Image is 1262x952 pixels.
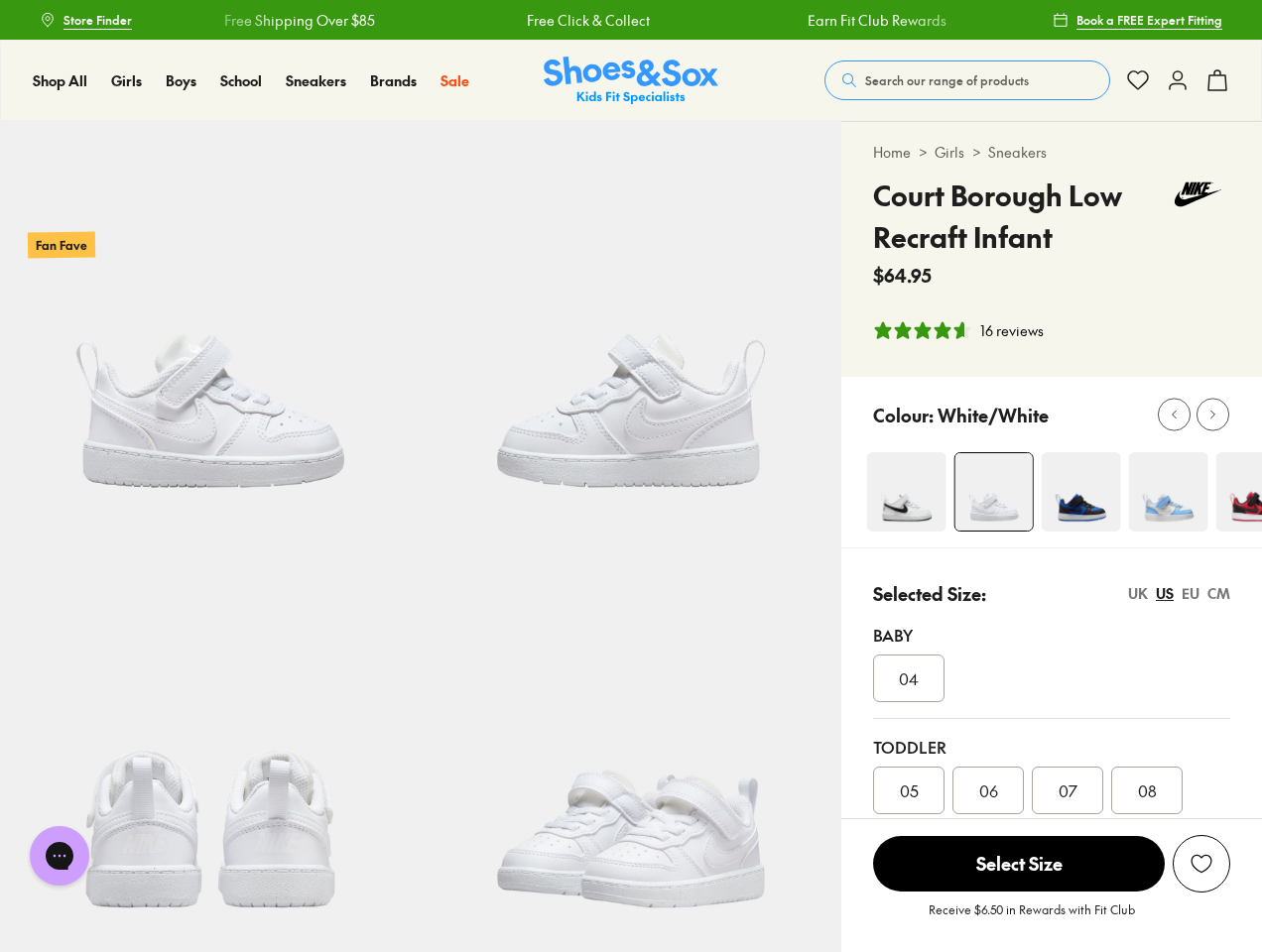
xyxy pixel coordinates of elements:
[1182,583,1199,604] div: EU
[544,57,718,105] a: Shoes & Sox
[286,70,346,90] span: Sneakers
[899,666,919,690] span: 04
[1156,583,1174,604] div: US
[1129,452,1208,532] img: 4-537485_1
[370,70,417,90] span: Brands
[1053,2,1222,38] a: Book a FREE Expert Fitting
[33,70,87,90] span: Shop All
[1042,452,1121,532] img: 4-501990_1
[873,623,1230,647] div: Baby
[1076,11,1222,29] span: Book a FREE Expert Fitting
[873,835,1165,892] button: Select Size
[1128,583,1148,604] div: UK
[286,70,346,91] a: Sneakers
[544,57,718,105] img: SNS_Logo_Responsive.svg
[1059,778,1077,802] span: 07
[980,320,1044,341] div: 16 reviews
[166,70,196,91] a: Boys
[867,452,946,532] img: 4-454357_1
[900,778,919,802] span: 05
[873,142,1230,163] div: > >
[111,70,142,91] a: Girls
[40,2,132,38] a: Store Finder
[224,10,375,31] a: Free Shipping Over $85
[370,70,417,91] a: Brands
[33,70,87,91] a: Shop All
[1166,175,1230,214] img: Vendor logo
[1207,583,1230,604] div: CM
[955,453,1033,531] img: 4-454363_1
[873,262,932,289] span: $64.95
[220,70,262,90] span: School
[873,735,1230,759] div: Toddler
[111,70,142,90] span: Girls
[873,836,1165,892] span: Select Size
[526,10,649,31] a: Free Click & Collect
[988,142,1047,163] a: Sneakers
[824,60,1110,100] button: Search our range of products
[929,900,1135,936] p: Receive $6.50 in Rewards with Fit Club
[28,231,95,258] p: Fan Fave
[873,142,911,163] a: Home
[63,11,132,29] span: Store Finder
[873,580,986,607] p: Selected Size:
[935,142,964,163] a: Girls
[421,121,841,541] img: 5-454364_1
[20,819,99,892] iframe: Gorgias live chat messenger
[1173,835,1230,892] button: Add to Wishlist
[220,70,262,91] a: School
[873,402,934,428] p: Colour:
[979,778,998,802] span: 06
[873,175,1166,258] h4: Court Borough Low Recraft Infant
[441,70,469,90] span: Sale
[873,320,1044,341] button: 4.81 stars, 16 ratings
[1138,778,1157,802] span: 08
[865,71,1029,89] span: Search our range of products
[938,402,1049,428] p: White/White
[807,10,946,31] a: Earn Fit Club Rewards
[166,70,196,90] span: Boys
[441,70,469,91] a: Sale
